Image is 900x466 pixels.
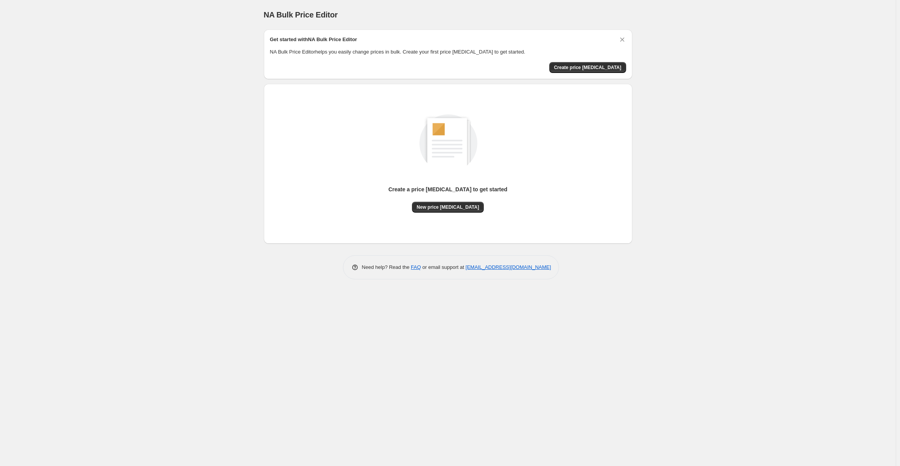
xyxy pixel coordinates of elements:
[554,64,621,71] span: Create price [MEDICAL_DATA]
[362,264,411,270] span: Need help? Read the
[618,36,626,43] button: Dismiss card
[412,202,484,213] button: New price [MEDICAL_DATA]
[388,185,507,193] p: Create a price [MEDICAL_DATA] to get started
[411,264,421,270] a: FAQ
[270,48,626,56] p: NA Bulk Price Editor helps you easily change prices in bulk. Create your first price [MEDICAL_DAT...
[417,204,479,210] span: New price [MEDICAL_DATA]
[270,36,357,43] h2: Get started with NA Bulk Price Editor
[466,264,551,270] a: [EMAIL_ADDRESS][DOMAIN_NAME]
[264,10,338,19] span: NA Bulk Price Editor
[549,62,626,73] button: Create price change job
[421,264,466,270] span: or email support at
